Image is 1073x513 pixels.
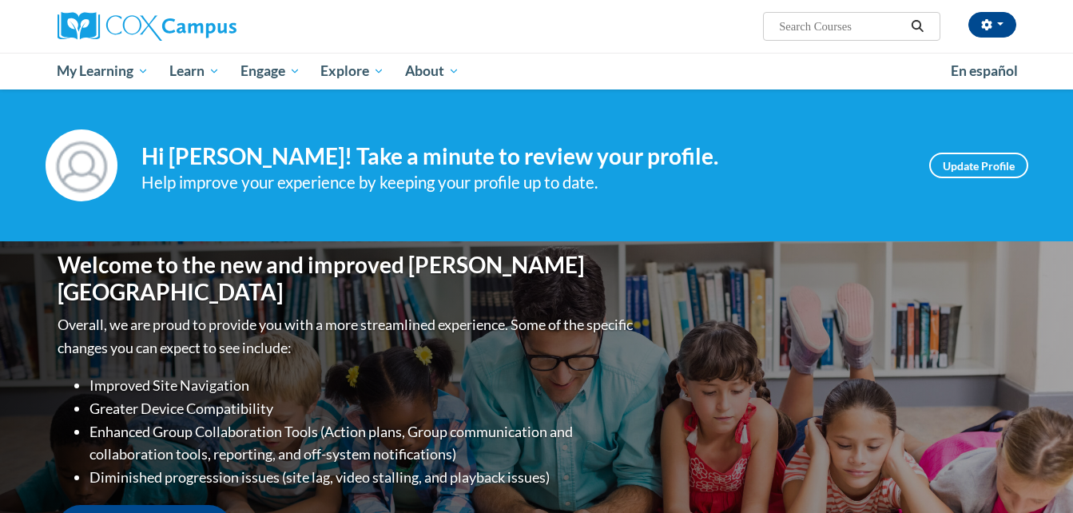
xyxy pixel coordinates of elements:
[89,420,637,467] li: Enhanced Group Collaboration Tools (Action plans, Group communication and collaboration tools, re...
[58,252,637,305] h1: Welcome to the new and improved [PERSON_NAME][GEOGRAPHIC_DATA]
[57,62,149,81] span: My Learning
[46,129,117,201] img: Profile Image
[89,374,637,397] li: Improved Site Navigation
[320,62,384,81] span: Explore
[58,313,637,360] p: Overall, we are proud to provide you with a more streamlined experience. Some of the specific cha...
[169,62,220,81] span: Learn
[968,12,1016,38] button: Account Settings
[47,53,160,89] a: My Learning
[159,53,230,89] a: Learn
[929,153,1028,178] a: Update Profile
[395,53,470,89] a: About
[405,62,459,81] span: About
[89,397,637,420] li: Greater Device Compatibility
[141,143,905,170] h4: Hi [PERSON_NAME]! Take a minute to review your profile.
[58,12,236,41] img: Cox Campus
[230,53,311,89] a: Engage
[34,53,1040,89] div: Main menu
[951,62,1018,79] span: En español
[940,54,1028,88] a: En español
[141,169,905,196] div: Help improve your experience by keeping your profile up to date.
[777,17,905,36] input: Search Courses
[240,62,300,81] span: Engage
[89,466,637,489] li: Diminished progression issues (site lag, video stalling, and playback issues)
[58,12,361,41] a: Cox Campus
[310,53,395,89] a: Explore
[905,17,929,36] button: Search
